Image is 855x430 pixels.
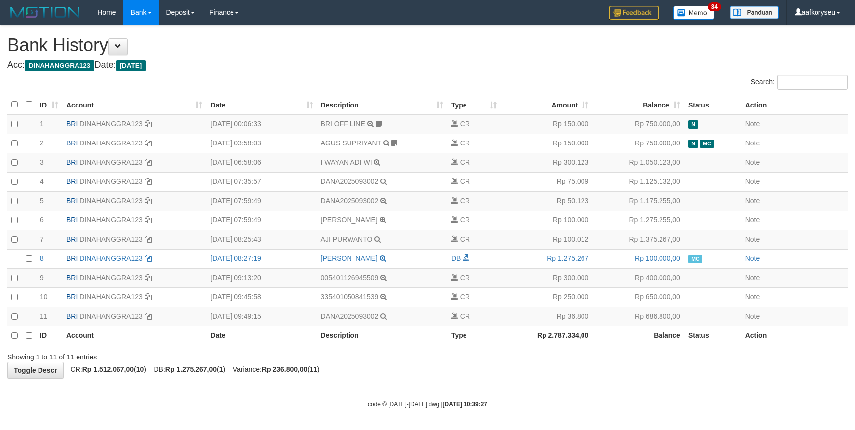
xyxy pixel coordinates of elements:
[321,197,379,205] a: DANA2025093002
[206,249,316,268] td: [DATE] 08:27:19
[321,120,365,128] a: BRI OFF LINE
[460,139,470,147] span: CR
[592,114,684,134] td: Rp 750.000,00
[592,134,684,153] td: Rp 750.000,00
[501,268,593,287] td: Rp 300.000
[206,287,316,307] td: [DATE] 09:45:58
[7,5,82,20] img: MOTION_logo.png
[537,331,588,339] strong: Rp 2.787.334,00
[310,365,317,373] strong: 11
[321,235,373,243] a: AJI PURWANTO
[317,326,447,345] th: Description
[321,254,378,262] a: [PERSON_NAME]
[79,178,143,185] a: DINAHANGGRA123
[79,197,143,205] a: DINAHANGGRA123
[321,139,381,147] a: AGUS SUPRIYANT
[40,158,44,166] span: 3
[79,312,143,320] a: DINAHANGGRA123
[460,235,470,243] span: CR
[745,254,760,262] a: Note
[219,365,223,373] strong: 1
[460,274,470,282] span: CR
[460,120,470,128] span: CR
[206,134,316,153] td: [DATE] 03:58:03
[79,254,143,262] a: DINAHANGGRA123
[745,197,760,205] a: Note
[36,326,62,345] th: ID
[40,178,44,185] span: 4
[592,172,684,191] td: Rp 1.125.132,00
[82,365,134,373] strong: Rp 1.512.067,00
[206,191,316,211] td: [DATE] 07:59:49
[206,268,316,287] td: [DATE] 09:13:20
[592,287,684,307] td: Rp 650.000,00
[66,158,78,166] span: BRI
[745,312,760,320] a: Note
[40,197,44,205] span: 5
[262,365,308,373] strong: Rp 236.800,00
[145,216,152,224] a: Copy DINAHANGGRA123 to clipboard
[730,6,779,19] img: panduan.png
[206,230,316,249] td: [DATE] 08:25:43
[145,120,152,128] a: Copy DINAHANGGRA123 to clipboard
[684,326,741,345] th: Status
[501,191,593,211] td: Rp 50.123
[592,211,684,230] td: Rp 1.275.255,00
[592,307,684,326] td: Rp 686.800,00
[688,120,698,129] span: Has Note
[116,60,146,71] span: [DATE]
[777,75,848,90] input: Search:
[145,254,152,262] a: Copy DINAHANGGRA123 to clipboard
[66,365,320,373] span: CR: ( ) DB: ( ) Variance: ( )
[66,312,78,320] span: BRI
[460,197,470,205] span: CR
[745,178,760,185] a: Note
[321,312,379,320] a: DANA2025093002
[460,312,470,320] span: CR
[745,139,760,147] a: Note
[62,326,206,345] th: Account
[708,2,721,11] span: 34
[501,211,593,230] td: Rp 100.000
[460,293,470,301] span: CR
[501,230,593,249] td: Rp 100.012
[145,312,152,320] a: Copy DINAHANGGRA123 to clipboard
[25,60,94,71] span: DINAHANGGRA123
[741,326,848,345] th: Action
[79,274,143,282] a: DINAHANGGRA123
[7,60,848,70] h4: Acc: Date:
[206,95,316,114] th: Date: activate to sort column ascending
[321,158,372,166] a: I WAYAN ADI WI
[745,120,760,128] a: Note
[206,153,316,172] td: [DATE] 06:58:06
[145,235,152,243] a: Copy DINAHANGGRA123 to clipboard
[136,365,144,373] strong: 10
[40,312,48,320] span: 11
[40,293,48,301] span: 10
[79,158,143,166] a: DINAHANGGRA123
[66,274,78,282] span: BRI
[321,293,379,301] a: 335401050841539
[673,6,715,20] img: Button%20Memo.svg
[592,249,684,268] td: Rp 100.000,00
[40,120,44,128] span: 1
[79,120,143,128] a: DINAHANGGRA123
[145,274,152,282] a: Copy DINAHANGGRA123 to clipboard
[688,140,698,148] span: Has Note
[501,287,593,307] td: Rp 250.000
[745,235,760,243] a: Note
[145,139,152,147] a: Copy DINAHANGGRA123 to clipboard
[460,216,470,224] span: CR
[79,235,143,243] a: DINAHANGGRA123
[609,6,659,20] img: Feedback.jpg
[321,274,379,282] a: 005401126945509
[66,197,78,205] span: BRI
[40,216,44,224] span: 6
[368,401,487,408] small: code © [DATE]-[DATE] dwg |
[66,293,78,301] span: BRI
[79,293,143,301] a: DINAHANGGRA123
[592,191,684,211] td: Rp 1.175.255,00
[592,230,684,249] td: Rp 1.375.267,00
[145,293,152,301] a: Copy DINAHANGGRA123 to clipboard
[7,348,349,362] div: Showing 1 to 11 of 11 entries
